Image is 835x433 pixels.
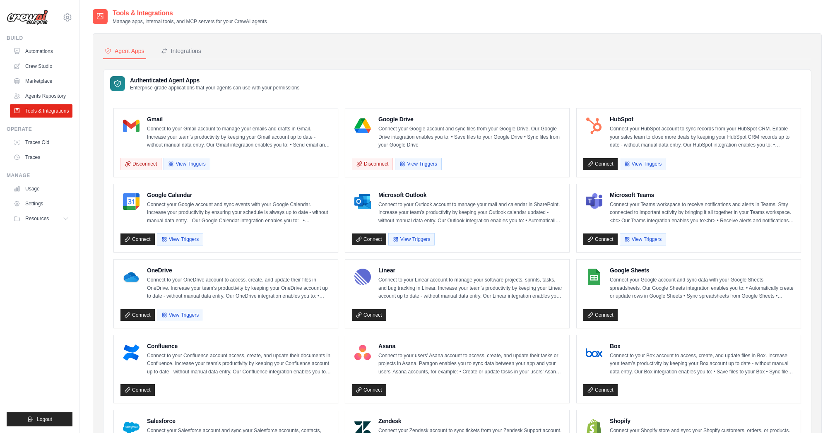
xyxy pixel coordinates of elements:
button: Disconnect [352,158,393,170]
img: Confluence Logo [123,344,140,361]
div: Build [7,35,72,41]
h3: Authenticated Agent Apps [130,76,300,84]
a: Traces [10,151,72,164]
a: Agents Repository [10,89,72,103]
p: Connect your Google account and sync data with your Google Sheets spreadsheets. Our Google Sheets... [610,276,794,301]
span: Resources [25,215,49,222]
span: Logout [37,416,52,423]
h2: Tools & Integrations [113,8,267,18]
p: Connect to your Gmail account to manage your emails and drafts in Gmail. Increase your team’s pro... [147,125,331,149]
img: Box Logo [586,344,602,361]
img: Google Calendar Logo [123,193,140,210]
a: Connect [352,384,386,396]
img: OneDrive Logo [123,269,140,285]
button: View Triggers [157,309,203,321]
a: Crew Studio [10,60,72,73]
button: Integrations [159,43,203,59]
div: Manage [7,172,72,179]
button: Disconnect [120,158,161,170]
button: View Triggers [164,158,210,170]
p: Connect to your Outlook account to manage your mail and calendar in SharePoint. Increase your tea... [378,201,563,225]
img: Microsoft Teams Logo [586,193,602,210]
a: Connect [583,233,618,245]
p: Connect your Teams workspace to receive notifications and alerts in Teams. Stay connected to impo... [610,201,794,225]
img: Linear Logo [354,269,371,285]
h4: Asana [378,342,563,350]
p: Connect to your Linear account to manage your software projects, sprints, tasks, and bug tracking... [378,276,563,301]
h4: Microsoft Teams [610,191,794,199]
a: Settings [10,197,72,210]
img: Microsoft Outlook Logo [354,193,371,210]
a: Tools & Integrations [10,104,72,118]
h4: Shopify [610,417,794,425]
p: Connect to your Box account to access, create, and update files in Box. Increase your team’s prod... [610,352,794,376]
p: Enterprise-grade applications that your agents can use with your permissions [130,84,300,91]
h4: Google Calendar [147,191,331,199]
p: Connect to your users’ Asana account to access, create, and update their tasks or projects in Asa... [378,352,563,376]
p: Connect your HubSpot account to sync records from your HubSpot CRM. Enable your sales team to clo... [610,125,794,149]
a: Connect [120,309,155,321]
div: Operate [7,126,72,132]
a: Automations [10,45,72,58]
a: Connect [352,233,386,245]
button: Resources [10,212,72,225]
button: View Triggers [620,233,666,245]
button: View Triggers [620,158,666,170]
p: Connect your Google account and sync events with your Google Calendar. Increase your productivity... [147,201,331,225]
a: Connect [583,384,618,396]
img: Logo [7,10,48,25]
a: Connect [120,233,155,245]
h4: Gmail [147,115,331,123]
p: Manage apps, internal tools, and MCP servers for your CrewAI agents [113,18,267,25]
h4: Confluence [147,342,331,350]
img: Google Sheets Logo [586,269,602,285]
a: Connect [120,384,155,396]
div: Integrations [161,47,201,55]
h4: Box [610,342,794,350]
p: Connect to your Confluence account access, create, and update their documents in Confluence. Incr... [147,352,331,376]
div: Agent Apps [105,47,144,55]
button: View Triggers [395,158,441,170]
a: Traces Old [10,136,72,149]
a: Connect [583,309,618,321]
h4: HubSpot [610,115,794,123]
a: Usage [10,182,72,195]
img: Asana Logo [354,344,371,361]
p: Connect to your OneDrive account to access, create, and update their files in OneDrive. Increase ... [147,276,331,301]
a: Connect [583,158,618,170]
h4: Microsoft Outlook [378,191,563,199]
a: Marketplace [10,75,72,88]
h4: OneDrive [147,266,331,274]
button: View Triggers [388,233,435,245]
h4: Google Sheets [610,266,794,274]
button: Logout [7,412,72,426]
img: Gmail Logo [123,118,140,134]
a: Connect [352,309,386,321]
p: Connect your Google account and sync files from your Google Drive. Our Google Drive integration e... [378,125,563,149]
button: View Triggers [157,233,203,245]
h4: Salesforce [147,417,331,425]
img: Google Drive Logo [354,118,371,134]
h4: Google Drive [378,115,563,123]
h4: Zendesk [378,417,563,425]
button: Agent Apps [103,43,146,59]
img: HubSpot Logo [586,118,602,134]
h4: Linear [378,266,563,274]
